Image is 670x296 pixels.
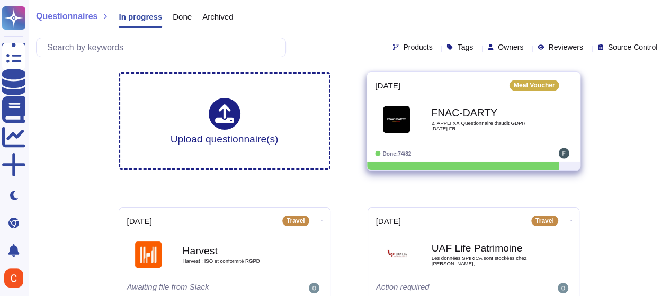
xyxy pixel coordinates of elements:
[171,98,279,144] div: Upload questionnaire(s)
[36,12,97,21] span: Questionnaires
[431,121,538,131] span: 2. APPLI XX Questionnaire d'audit GDPR [DATE] FR
[183,258,289,264] span: Harvest : ISO et conformité RGPD
[309,283,319,293] img: user
[384,241,410,268] img: Logo
[127,217,152,225] span: [DATE]
[457,43,473,51] span: Tags
[127,283,257,293] div: Awaiting file from Slack
[509,80,559,91] div: Meal Voucher
[558,148,569,159] img: user
[383,106,410,133] img: Logo
[432,243,538,253] b: UAF Life Patrimoine
[498,43,523,51] span: Owners
[282,216,309,226] div: Travel
[42,38,285,57] input: Search by keywords
[183,246,289,256] b: Harvest
[2,266,31,290] button: user
[376,283,506,293] div: Action required
[173,13,192,21] span: Done
[531,216,558,226] div: Travel
[4,268,23,288] img: user
[431,108,538,118] b: FNAC-DARTY
[558,283,568,293] img: user
[375,82,400,89] span: [DATE]
[548,43,583,51] span: Reviewers
[202,13,233,21] span: Archived
[119,13,162,21] span: In progress
[376,217,401,225] span: [DATE]
[608,43,657,51] span: Source Control
[403,43,432,51] span: Products
[432,256,538,266] span: Les données SPIRICA sont stockées chez [PERSON_NAME],
[135,241,162,268] img: Logo
[382,150,411,156] span: Done: 74/82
